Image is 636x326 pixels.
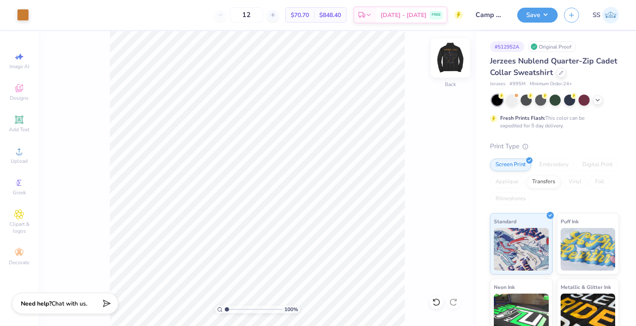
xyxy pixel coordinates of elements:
span: $848.40 [319,11,341,20]
span: $70.70 [291,11,309,20]
div: This color can be expedited for 5 day delivery. [500,114,605,130]
button: Save [517,8,558,23]
strong: Need help? [21,300,52,308]
img: Standard [494,228,549,271]
div: # 512952A [490,41,524,52]
div: Embroidery [534,159,574,171]
span: Designs [10,95,29,101]
strong: Fresh Prints Flash: [500,115,545,121]
span: Neon Ink [494,283,515,291]
span: 100 % [284,306,298,313]
span: FREE [432,12,441,18]
span: Greek [13,189,26,196]
span: SS [593,10,600,20]
img: Siddhant Singh [602,7,619,23]
input: Untitled Design [469,6,511,23]
div: Original Proof [528,41,576,52]
span: Standard [494,217,516,226]
input: – – [230,7,263,23]
div: Vinyl [563,176,587,188]
span: Metallic & Glitter Ink [561,283,611,291]
div: Print Type [490,141,619,151]
span: Minimum Order: 24 + [530,81,572,88]
span: Jerzees Nublend Quarter-Zip Cadet Collar Sweatshirt [490,56,617,78]
div: Applique [490,176,524,188]
div: Digital Print [577,159,618,171]
div: Rhinestones [490,193,531,205]
span: Chat with us. [52,300,87,308]
span: [DATE] - [DATE] [381,11,427,20]
div: Back [445,81,456,88]
div: Foil [590,176,610,188]
a: SS [593,7,619,23]
img: Puff Ink [561,228,616,271]
span: Decorate [9,259,29,266]
div: Transfers [527,176,561,188]
span: Add Text [9,126,29,133]
img: Back [433,41,467,75]
span: Upload [11,158,28,164]
span: Clipart & logos [4,221,34,234]
span: Puff Ink [561,217,579,226]
span: Jerzees [490,81,505,88]
div: Screen Print [490,159,531,171]
span: Image AI [9,63,29,70]
span: # 995M [510,81,525,88]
